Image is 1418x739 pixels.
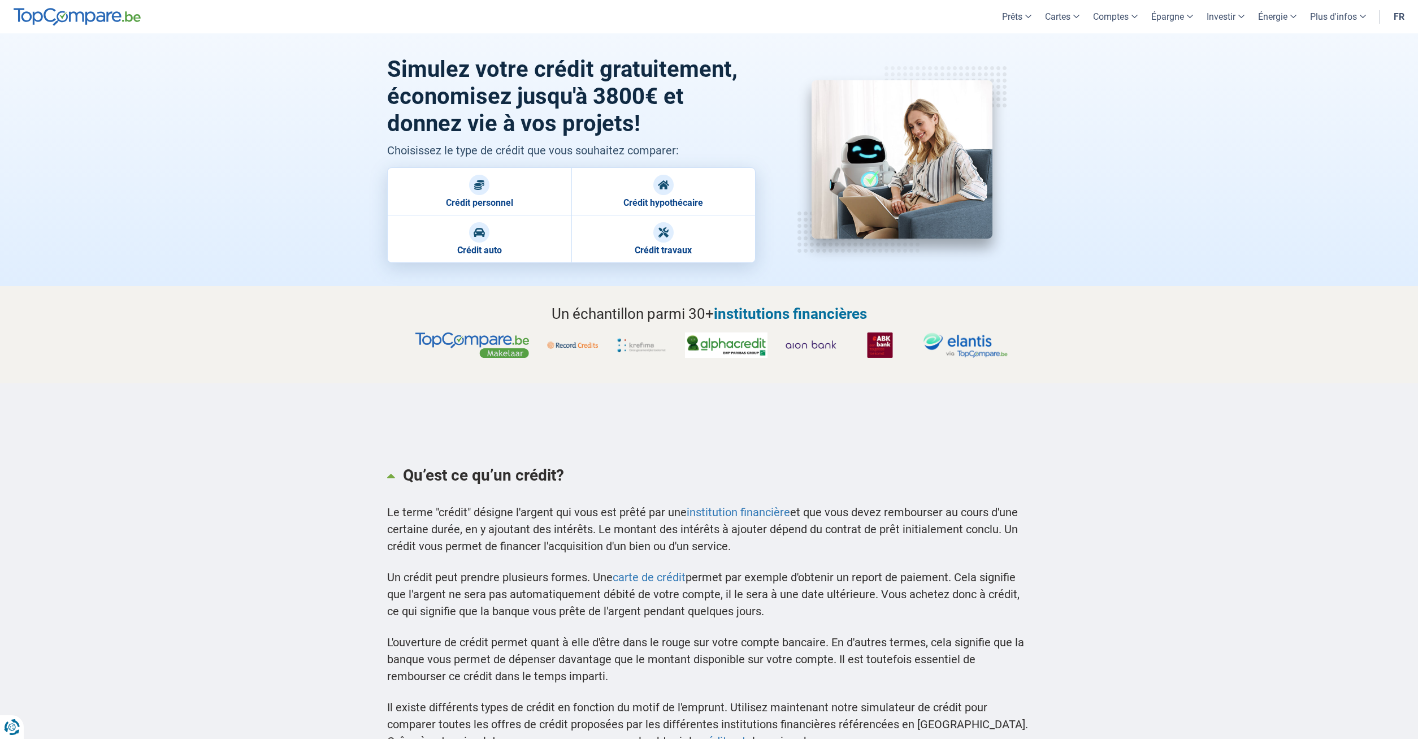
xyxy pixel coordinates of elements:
[387,215,571,263] a: Crédit auto Crédit auto
[387,167,571,215] a: Crédit personnel Crédit personnel
[387,504,1031,555] p: Le terme "crédit" désigne l'argent qui vous est prêté par une et que vous devez rembourser au cou...
[387,569,1031,620] p: Un crédit peut prendre plusieurs formes. Une permet par exemple d'obtenir un report de paiement. ...
[474,179,485,191] img: Crédit personnel
[855,332,905,358] img: ABK Bank
[387,142,756,159] p: Choisissez le type de crédit que vous souhaitez comparer:
[923,332,1008,358] img: Elantis via TopCompare
[14,8,141,26] img: TopCompare
[571,167,756,215] a: Crédit hypothécaire Crédit hypothécaire
[474,227,485,238] img: Crédit auto
[387,303,1031,325] h2: Un échantillon parmi 30+
[658,227,669,238] img: Crédit travaux
[812,80,992,239] img: crédit consommation
[786,332,836,358] img: Aion Bank
[387,56,756,137] h1: Simulez votre crédit gratuitement, économisez jusqu'à 3800€ et donnez vie à vos projets!
[387,455,1031,495] a: Qu’est ce qu’un crédit?
[714,305,867,322] span: institutions financières
[415,332,528,358] img: TopCompare, makelaars partner voor jouw krediet
[387,634,1031,685] p: L'ouverture de crédit permet quant à elle d'être dans le rouge sur votre compte bancaire. En d'au...
[571,215,756,263] a: Crédit travaux Crédit travaux
[613,571,686,584] a: carte de crédit
[685,332,767,358] img: Alphacredit
[658,179,669,191] img: Crédit hypothécaire
[616,332,667,358] img: Krefima
[547,332,598,358] img: Record Credits
[687,505,790,519] a: institution financière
